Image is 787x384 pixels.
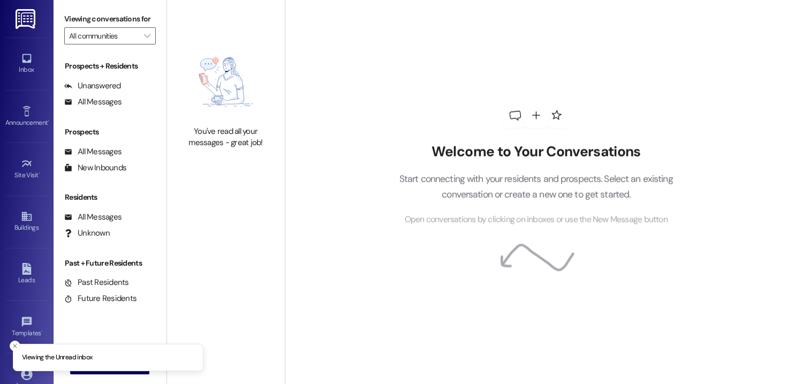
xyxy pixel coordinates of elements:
div: Past Residents [64,277,129,288]
span: • [41,328,43,335]
div: Past + Future Residents [54,258,167,269]
div: Prospects + Residents [54,61,167,72]
p: Start connecting with your residents and prospects. Select an existing conversation or create a n... [383,171,689,202]
div: All Messages [64,96,122,108]
div: All Messages [64,146,122,157]
div: Unknown [64,228,110,239]
div: Unanswered [64,80,121,92]
label: Viewing conversations for [64,11,156,27]
span: • [39,170,40,177]
input: All communities [69,27,139,44]
div: All Messages [64,212,122,223]
span: Open conversations by clicking on inboxes or use the New Message button [405,213,668,227]
a: Buildings [5,207,48,236]
a: Site Visit • [5,155,48,184]
p: Viewing the Unread inbox [22,353,92,363]
div: Residents [54,192,167,203]
a: Inbox [5,49,48,78]
div: You've read all your messages - great job! [179,126,273,149]
div: Future Residents [64,293,137,304]
h2: Welcome to Your Conversations [383,144,689,161]
div: Prospects [54,126,167,138]
span: • [48,117,49,125]
i:  [144,32,150,40]
div: New Inbounds [64,162,126,174]
a: Templates • [5,313,48,342]
img: empty-state [179,43,273,120]
a: Leads [5,260,48,289]
button: Close toast [10,341,20,351]
img: ResiDesk Logo [16,9,37,29]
